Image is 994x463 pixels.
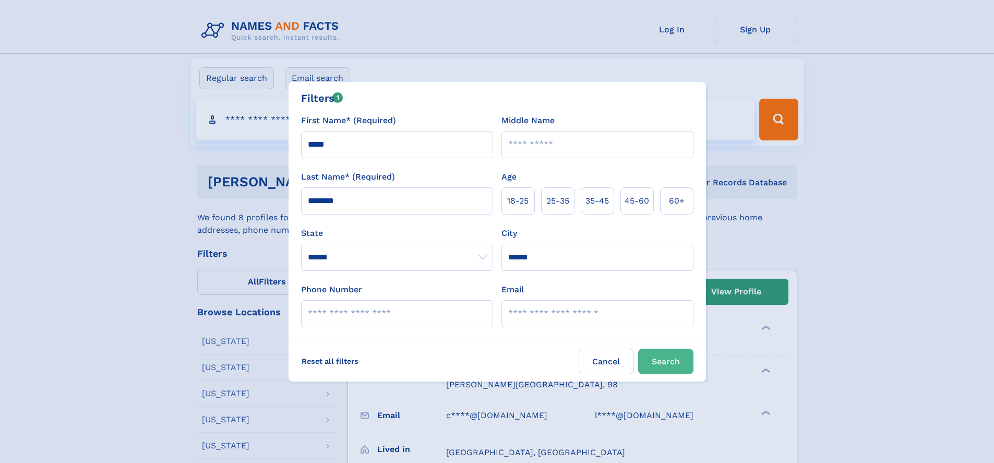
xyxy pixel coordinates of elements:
span: 60+ [669,195,685,207]
span: 25‑35 [546,195,569,207]
span: 35‑45 [585,195,609,207]
span: 45‑60 [625,195,649,207]
span: 18‑25 [507,195,529,207]
label: Age [501,171,517,183]
label: Cancel [579,349,634,374]
label: Last Name* (Required) [301,171,395,183]
label: Middle Name [501,114,555,127]
label: Reset all filters [295,349,365,374]
label: Email [501,283,524,296]
label: Phone Number [301,283,362,296]
button: Search [638,349,693,374]
label: State [301,227,493,240]
label: City [501,227,517,240]
label: First Name* (Required) [301,114,396,127]
div: Filters [301,90,343,106]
